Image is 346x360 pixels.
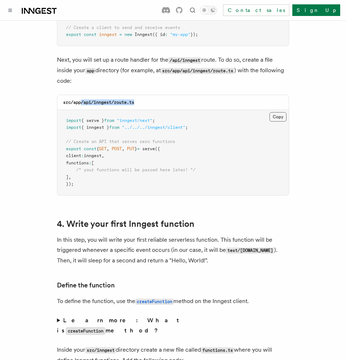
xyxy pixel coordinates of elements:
span: ({ [155,146,160,151]
code: /api/inngest [168,57,201,64]
span: from [104,118,114,123]
span: : [165,32,168,37]
span: ; [185,125,188,130]
span: /* your functions will be passed here later! */ [76,167,195,172]
button: Toggle dark mode [200,6,217,15]
summary: Learn more: What iscreateFunctionmethod? [57,315,289,336]
span: const [84,146,96,151]
span: { [96,146,99,151]
a: Contact sales [223,4,289,16]
span: = [137,146,140,151]
span: ({ id [152,32,165,37]
button: Copy [269,112,287,122]
code: createFunction [66,327,106,335]
span: { inngest } [81,125,109,130]
span: ] [66,175,69,180]
a: Define the function [57,280,115,290]
span: functions [66,160,89,165]
span: }); [190,32,198,37]
p: Next, you will set up a route handler for the route. To do so, create a file inside your director... [57,55,289,86]
span: export [66,32,81,37]
span: // Create an API that serves zero functions [66,139,175,144]
span: from [109,125,119,130]
span: "my-app" [170,32,190,37]
code: test/[DOMAIN_NAME] [226,247,274,254]
code: app [85,68,95,74]
a: createFunction [135,298,173,304]
span: "../../../inngest/client" [122,125,185,130]
span: export [66,146,81,151]
span: "inngest/next" [117,118,152,123]
span: serve [142,146,155,151]
a: 4. Write your first Inngest function [57,219,194,229]
span: import [66,125,81,130]
span: inngest [84,153,102,158]
span: ; [152,118,155,123]
code: src/app/api/inngest/route.ts [161,68,234,74]
span: [ [91,160,94,165]
span: , [107,146,109,151]
span: , [102,153,104,158]
code: src/inngest [85,347,116,353]
span: }); [66,181,74,187]
span: : [89,160,91,165]
span: , [69,175,71,180]
p: To define the function, use the method on the Inngest client. [57,296,289,307]
span: GET [99,146,107,151]
button: Find something... [188,6,197,15]
strong: Learn more: What is method? [57,317,182,334]
span: } [135,146,137,151]
span: , [122,146,124,151]
span: : [81,153,84,158]
span: client [66,153,81,158]
code: createFunction [135,299,173,305]
p: In this step, you will write your first reliable serverless function. This function will be trigg... [57,235,289,266]
span: = [119,32,122,37]
a: Sign Up [292,4,340,16]
span: { serve } [81,118,104,123]
span: PUT [127,146,135,151]
span: const [84,32,96,37]
span: inngest [99,32,117,37]
span: new [124,32,132,37]
span: import [66,118,81,123]
span: Inngest [135,32,152,37]
span: // Create a client to send and receive events [66,25,180,30]
button: Toggle navigation [6,6,15,15]
code: src/app/api/inngest/route.ts [63,100,134,105]
span: POST [112,146,122,151]
code: functions.ts [201,347,234,353]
